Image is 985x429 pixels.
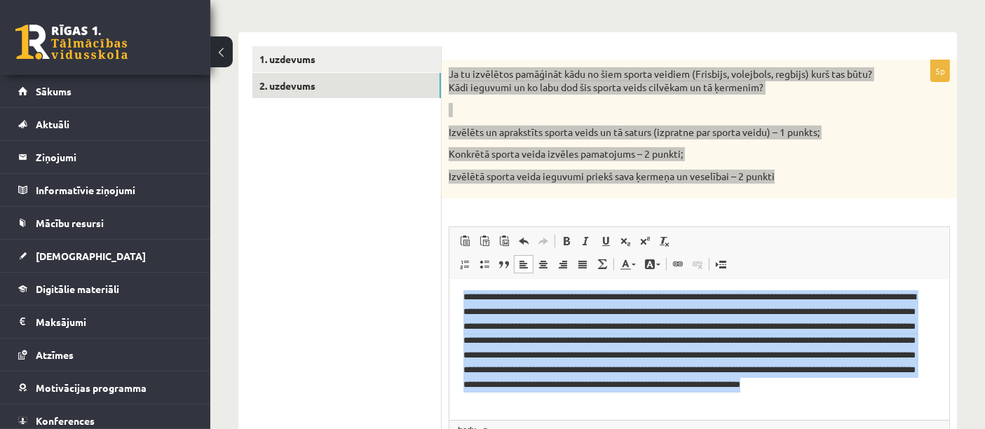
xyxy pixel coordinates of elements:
span: Motivācijas programma [36,381,147,394]
p: 5p [930,60,950,82]
a: Mācību resursi [18,207,193,239]
a: Atkārtot (vadīšanas taustiņš+Y) [534,232,553,250]
a: Saite (vadīšanas taustiņš+K) [668,255,688,273]
span: Atzīmes [36,348,74,361]
p: Izvēlēts un aprakstīts sporta veids un tā saturs (izpratne par sporta veidu) – 1 punkts; [449,125,880,139]
p: Ja tu izvēlētos pamāģināt kādu no šiem sporta veidiem (Frisbijs, volejbols, regbijs) kurš tas būt... [449,67,880,95]
a: Pasvītrojums (vadīšanas taustiņš+U) [596,232,616,250]
a: Ievietot/noņemt numurētu sarakstu [455,255,475,273]
iframe: Bagātinātā teksta redaktors, wiswyg-editor-user-answer-47433777489220 [449,280,949,420]
a: Ziņojumi [18,141,193,173]
a: Izlīdzināt pa labi [553,255,573,273]
a: Ievietot/noņemt sarakstu ar aizzīmēm [475,255,494,273]
a: Ievietot kā vienkāršu tekstu (vadīšanas taustiņš+pārslēgšanas taustiņš+V) [475,232,494,250]
a: Teksta krāsa [616,255,640,273]
legend: Informatīvie ziņojumi [36,174,193,206]
a: Atcelt (vadīšanas taustiņš+Z) [514,232,534,250]
span: Digitālie materiāli [36,282,119,295]
span: Mācību resursi [36,217,104,229]
a: Informatīvie ziņojumi [18,174,193,206]
legend: Ziņojumi [36,141,193,173]
a: Ielīmēt (vadīšanas taustiņš+V) [455,232,475,250]
span: [DEMOGRAPHIC_DATA] [36,250,146,262]
a: Augšraksts [635,232,655,250]
a: Sākums [18,75,193,107]
a: Slīpraksts (vadīšanas taustiņš+I) [576,232,596,250]
a: Izlīdzināt malas [573,255,592,273]
a: Rīgas 1. Tālmācības vidusskola [15,25,128,60]
a: Digitālie materiāli [18,273,193,305]
a: [DEMOGRAPHIC_DATA] [18,240,193,272]
a: Centrēti [534,255,553,273]
a: Treknraksts (vadīšanas taustiņš+B) [557,232,576,250]
a: Bloka citāts [494,255,514,273]
a: Math [592,255,612,273]
a: Noņemt stilus [655,232,674,250]
p: Izvēlētā sporta veida ieguvumi priekš sava ķermeņa un veselībai – 2 punkti [449,170,880,184]
p: Konkrētā sporta veida izvēles pamatojums – 2 punkti; [449,147,880,161]
a: Atzīmes [18,339,193,371]
span: Konferences [36,414,95,427]
a: Aktuāli [18,108,193,140]
a: Fona krāsa [640,255,665,273]
a: Ievietot lapas pārtraukumu drukai [711,255,731,273]
legend: Maksājumi [36,306,193,338]
a: Izlīdzināt pa kreisi [514,255,534,273]
a: Atsaistīt [688,255,707,273]
a: Maksājumi [18,306,193,338]
span: Aktuāli [36,118,69,130]
a: 2. uzdevums [252,73,441,99]
a: Motivācijas programma [18,372,193,404]
span: Sākums [36,85,72,97]
a: 1. uzdevums [252,46,441,72]
a: Ievietot no Worda [494,232,514,250]
a: Apakšraksts [616,232,635,250]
